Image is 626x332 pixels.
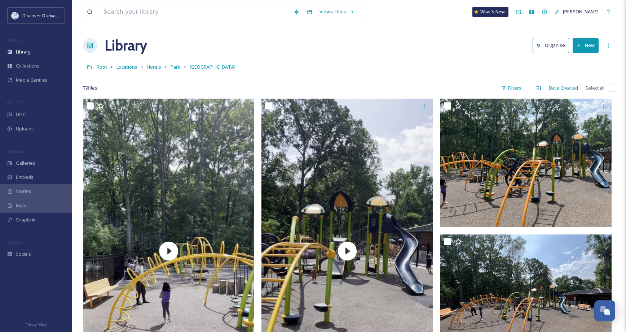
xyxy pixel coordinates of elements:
[7,37,20,43] span: MEDIA
[116,64,137,70] span: Locations
[16,62,40,69] span: Collections
[190,64,235,70] span: [GEOGRAPHIC_DATA]
[440,99,612,227] img: IMG_8907.JPG
[498,81,525,95] div: Filters
[22,12,66,19] span: Discover Dunwoody
[573,38,599,53] button: New
[16,174,34,181] span: Embeds
[16,188,31,195] span: Stories
[7,148,24,154] span: WIDGETS
[116,62,137,71] a: Locations
[594,300,615,321] button: Open Chat
[7,240,22,245] span: SOCIALS
[563,8,599,15] span: [PERSON_NAME]
[147,62,161,71] a: Hotels
[171,64,180,70] span: Park
[551,5,602,19] a: [PERSON_NAME]
[26,322,47,327] span: Privacy Policy
[16,202,28,209] span: Maps
[16,125,34,132] span: Uploads
[472,7,508,17] a: What's New
[16,160,35,167] span: Galleries
[7,100,23,105] span: COLLECT
[171,62,180,71] a: Park
[147,64,161,70] span: Hotels
[316,5,358,19] a: View all files
[533,38,569,53] button: Organise
[16,111,26,118] span: UGC
[190,62,235,71] a: [GEOGRAPHIC_DATA]
[83,85,97,91] span: 79 file s
[533,38,573,53] a: Organise
[16,216,36,223] span: SnapLink
[12,12,19,19] img: 696246f7-25b9-4a35-beec-0db6f57a4831.png
[16,48,30,55] span: Library
[97,62,107,71] a: Root
[16,77,48,83] span: Media Centres
[545,81,582,95] div: Date Created
[100,4,290,20] input: Search your library
[97,64,107,70] span: Root
[16,251,31,258] span: Socials
[585,85,604,91] span: Select all
[105,35,147,56] a: Library
[26,320,47,328] a: Privacy Policy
